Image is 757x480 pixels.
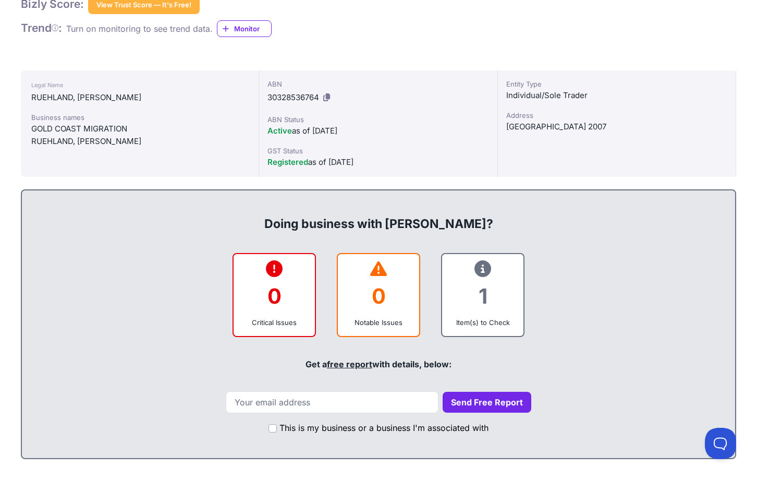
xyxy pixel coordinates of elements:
[32,199,725,232] div: Doing business with [PERSON_NAME]?
[267,125,489,137] div: as of [DATE]
[242,317,307,328] div: Critical Issues
[267,114,489,125] div: ABN Status
[31,135,248,148] div: RUEHLAND, [PERSON_NAME]
[267,146,489,156] div: GST Status
[31,112,248,123] div: Business names
[31,91,248,104] div: RUEHLAND, [PERSON_NAME]
[31,79,248,91] div: Legal Name
[217,20,272,37] a: Monitor
[226,391,438,413] input: Your email address
[346,317,411,328] div: Notable Issues
[450,275,515,317] div: 1
[31,123,248,135] div: GOLD COAST MIGRATION
[267,126,292,136] span: Active
[506,79,727,89] div: Entity Type
[506,89,727,102] div: Individual/Sole Trader
[279,422,489,434] label: This is my business or a business I'm associated with
[234,23,271,34] span: Monitor
[327,359,372,369] a: free report
[21,21,62,35] h1: Trend :
[346,275,411,317] div: 0
[506,121,727,133] div: [GEOGRAPHIC_DATA] 2007
[66,22,213,35] div: Turn on monitoring to see trend data.
[506,110,727,121] div: Address
[306,359,451,369] span: Get a with details, below:
[443,392,531,413] button: Send Free Report
[267,156,489,169] div: as of [DATE]
[705,428,736,459] iframe: Toggle Customer Support
[267,92,319,102] span: 30328536764
[450,317,515,328] div: Item(s) to Check
[242,275,307,317] div: 0
[267,157,308,167] span: Registered
[267,79,489,89] div: ABN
